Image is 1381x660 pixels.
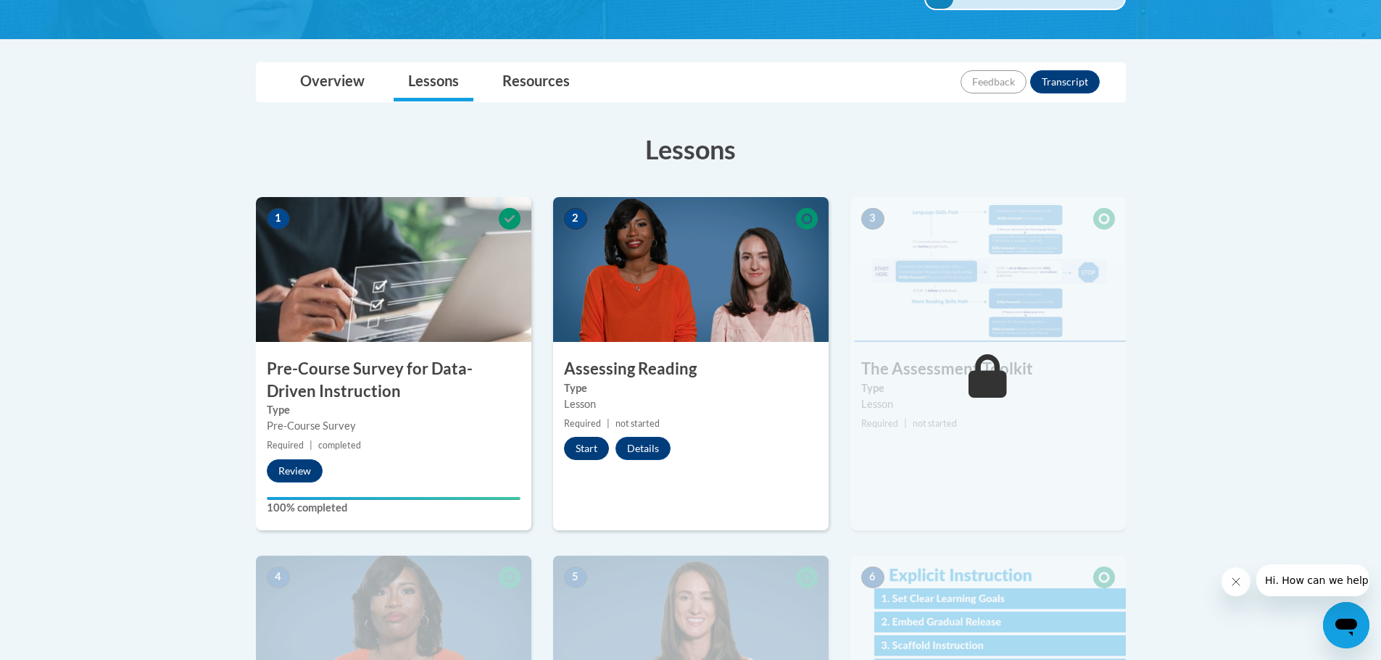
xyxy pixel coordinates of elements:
h3: Assessing Reading [553,358,829,380]
button: Start [564,437,609,460]
span: completed [318,440,361,451]
label: Type [267,402,521,418]
label: 100% completed [267,500,521,516]
button: Transcript [1030,70,1100,93]
span: | [310,440,312,451]
iframe: Message from company [1256,564,1369,596]
span: not started [913,418,957,429]
img: Course Image [553,197,829,342]
iframe: Close message [1222,567,1251,596]
span: | [904,418,907,429]
div: Lesson [564,396,818,412]
iframe: Button to launch messaging window [1323,602,1369,648]
img: Course Image [850,197,1126,342]
span: Required [267,440,304,451]
a: Lessons [394,63,473,101]
div: Your progress [267,497,521,500]
div: Lesson [861,396,1115,412]
span: not started [615,418,660,429]
span: Hi. How can we help? [9,10,117,22]
span: 6 [861,567,884,588]
a: Overview [286,63,379,101]
button: Feedback [961,70,1027,93]
span: Required [861,418,898,429]
h3: Pre-Course Survey for Data-Driven Instruction [256,358,531,403]
span: Required [564,418,601,429]
button: Details [615,437,671,460]
span: | [607,418,610,429]
label: Type [861,380,1115,396]
a: Resources [488,63,584,101]
div: Pre-Course Survey [267,418,521,434]
span: 1 [267,208,290,230]
h3: The Assessment Toolkit [850,358,1126,380]
h3: Lessons [256,131,1126,167]
label: Type [564,380,818,396]
span: 4 [267,567,290,588]
img: Course Image [256,197,531,342]
button: Review [267,459,323,483]
span: 5 [564,567,587,588]
span: 3 [861,208,884,230]
span: 2 [564,208,587,230]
